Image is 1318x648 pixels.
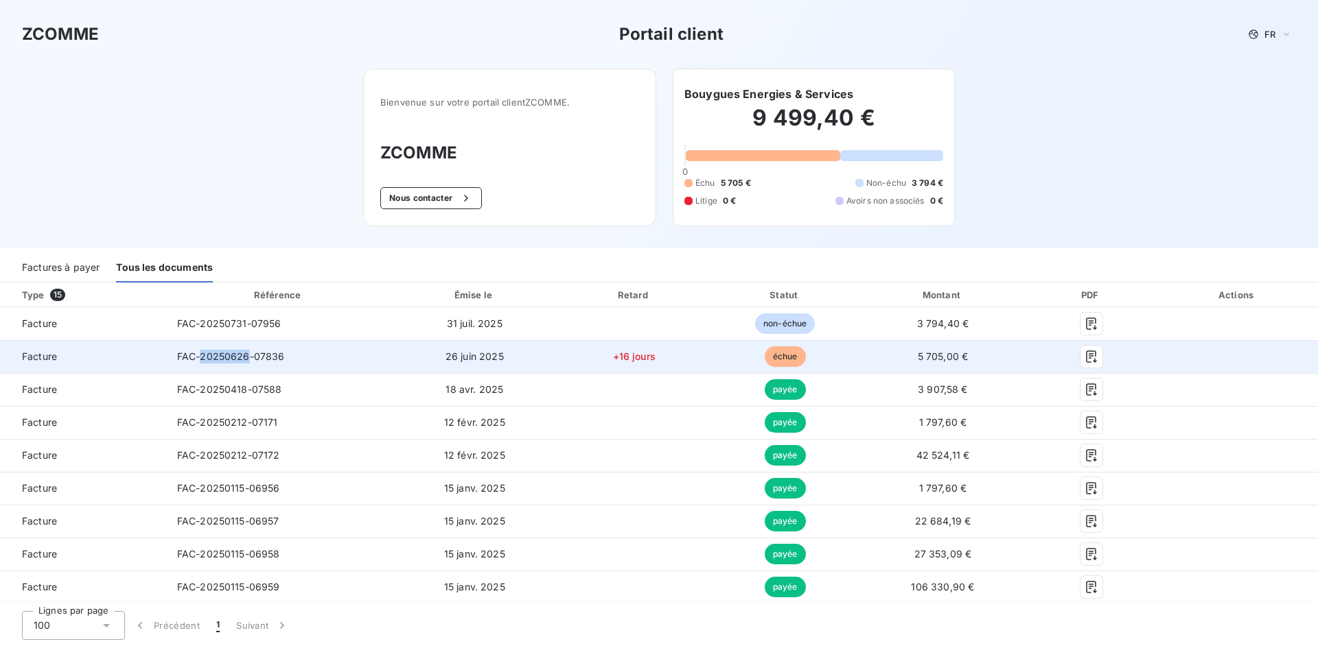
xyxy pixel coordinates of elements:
span: 0 € [723,195,736,207]
div: Actions [1159,288,1315,302]
span: 12 févr. 2025 [444,449,505,461]
span: FAC-20250626-07836 [177,350,285,362]
div: Retard [560,288,708,302]
span: 22 684,19 € [915,515,971,527]
span: 3 794,40 € [917,317,969,329]
span: Facture [11,350,155,363]
span: Facture [11,416,155,429]
span: FAC-20250418-07588 [177,383,282,395]
span: Facture [11,317,155,331]
span: Facture [11,580,155,594]
span: 26 juin 2025 [446,350,504,362]
div: Montant [862,288,1023,302]
span: 5 705 € [721,177,751,189]
span: Facture [11,481,155,495]
span: 15 janv. 2025 [444,482,505,494]
div: Tous les documents [116,254,213,283]
span: 106 330,90 € [911,581,974,592]
span: FAC-20250115-06956 [177,482,280,494]
span: 1 797,60 € [919,482,967,494]
div: Émise le [394,288,555,302]
span: payée [765,511,806,531]
span: 15 janv. 2025 [444,515,505,527]
span: Facture [11,547,155,561]
span: 100 [34,619,50,632]
span: payée [765,379,806,400]
span: 15 janv. 2025 [444,548,505,560]
span: FR [1264,29,1275,40]
h2: 9 499,40 € [684,104,943,145]
h6: Bouygues Energies & Services [684,86,853,102]
span: FAC-20250115-06958 [177,548,280,560]
div: Statut [713,288,857,302]
span: échue [765,346,806,367]
button: Précédent [125,611,208,640]
span: Facture [11,514,155,528]
span: Non-échu [866,177,906,189]
h3: ZCOMME [380,141,639,165]
span: 31 juil. 2025 [447,317,502,329]
span: 27 353,09 € [914,548,972,560]
span: FAC-20250115-06959 [177,581,280,592]
div: PDF [1028,288,1153,302]
span: non-échue [755,313,815,334]
span: FAC-20250731-07956 [177,317,281,329]
div: Référence [254,289,301,300]
span: Litige [695,195,717,207]
span: Échu [695,177,715,189]
span: Facture [11,448,155,462]
span: 1 [216,619,220,632]
span: 42 524,11 € [916,449,970,461]
span: payée [765,478,806,499]
span: 0 € [930,195,943,207]
span: 1 797,60 € [919,416,967,428]
span: FAC-20250115-06957 [177,515,279,527]
span: 3 907,58 € [918,383,968,395]
span: 18 avr. 2025 [446,383,503,395]
span: 12 févr. 2025 [444,416,505,428]
span: FAC-20250212-07171 [177,416,278,428]
span: 0 [682,166,688,177]
span: 3 794 € [912,177,943,189]
span: payée [765,412,806,433]
span: Bienvenue sur votre portail client ZCOMME . [380,97,639,108]
div: Factures à payer [22,254,100,283]
span: payée [765,577,806,597]
button: 1 [208,611,228,640]
span: 15 [50,289,65,301]
span: Facture [11,383,155,396]
button: Suivant [228,611,297,640]
h3: ZCOMME [22,22,99,47]
h3: Portail client [619,22,724,47]
button: Nous contacter [380,187,482,209]
span: 15 janv. 2025 [444,581,505,592]
span: FAC-20250212-07172 [177,449,280,461]
span: +16 jours [613,350,656,362]
div: Type [14,288,163,302]
span: Avoirs non associés [846,195,925,207]
span: 5 705,00 € [918,350,969,362]
span: payée [765,445,806,466]
span: payée [765,544,806,564]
